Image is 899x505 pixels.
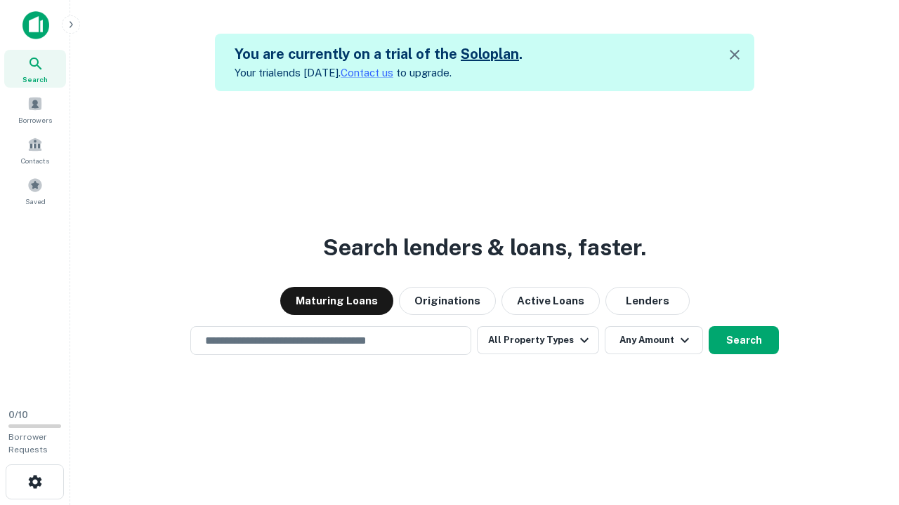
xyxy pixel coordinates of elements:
[235,43,523,65] h5: You are currently on a trial of the .
[341,67,393,79] a: Contact us
[4,172,66,210] a: Saved
[709,326,779,354] button: Search
[399,287,496,315] button: Originations
[280,287,393,315] button: Maturing Loans
[4,131,66,169] a: Contacts
[8,410,28,420] span: 0 / 10
[501,287,600,315] button: Active Loans
[829,393,899,460] iframe: Chat Widget
[235,65,523,81] p: Your trial ends [DATE]. to upgrade.
[4,90,66,128] a: Borrowers
[605,287,690,315] button: Lenders
[25,196,46,207] span: Saved
[22,11,49,39] img: capitalize-icon.png
[22,74,48,85] span: Search
[461,46,519,62] a: Soloplan
[323,231,646,264] h3: Search lenders & loans, faster.
[18,114,52,126] span: Borrowers
[21,155,49,166] span: Contacts
[605,326,703,354] button: Any Amount
[4,50,66,88] a: Search
[8,432,48,454] span: Borrower Requests
[477,326,599,354] button: All Property Types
